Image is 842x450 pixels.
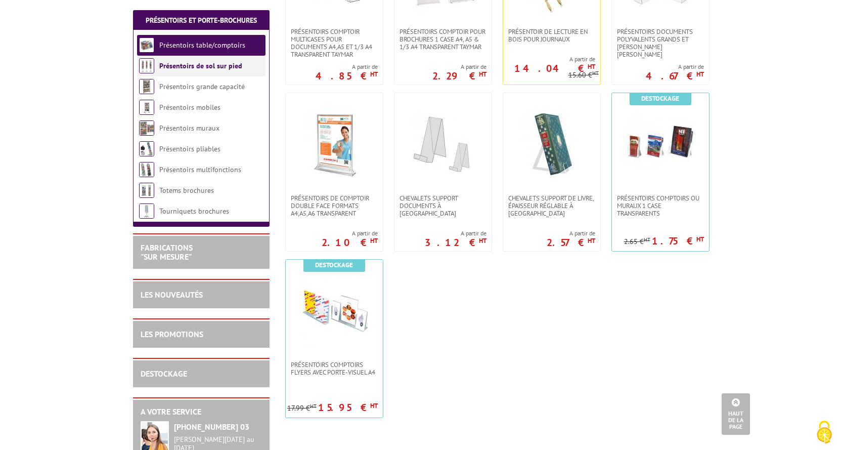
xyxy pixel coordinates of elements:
[394,28,492,51] a: PRÉSENTOIRS COMPTOIR POUR BROCHURES 1 CASE A4, A5 & 1/3 A4 TRANSPARENT taymar
[174,422,249,432] strong: [PHONE_NUMBER] 03
[139,37,154,53] img: Présentoirs table/comptoirs
[370,401,378,410] sup: HT
[646,73,704,79] p: 4.67 €
[547,229,595,237] span: A partir de
[641,94,679,103] b: Destockage
[139,162,154,177] img: Présentoirs multifonctions
[159,61,242,70] a: Présentoirs de sol sur pied
[617,28,704,58] span: Présentoirs Documents Polyvalents Grands et [PERSON_NAME] [PERSON_NAME]
[479,70,486,78] sup: HT
[696,70,704,78] sup: HT
[722,393,750,435] a: Haut de la page
[318,404,378,411] p: 15.95 €
[432,63,486,71] span: A partir de
[286,361,383,376] a: Présentoirs comptoirs flyers avec Porte-Visuel A4
[299,275,370,346] img: Présentoirs comptoirs flyers avec Porte-Visuel A4
[503,194,600,217] a: CHEVALETS SUPPORT DE LIVRE, ÉPAISSEUR RÉGLABLE À [GEOGRAPHIC_DATA]
[139,120,154,136] img: Présentoirs muraux
[696,235,704,243] sup: HT
[400,194,486,217] span: CHEVALETS SUPPORT DOCUMENTS À [GEOGRAPHIC_DATA]
[807,416,842,450] button: Cookies (fenêtre modale)
[286,28,383,58] a: Présentoirs comptoir multicases POUR DOCUMENTS A4,A5 ET 1/3 A4 TRANSPARENT TAYMAR
[315,261,353,269] b: Destockage
[146,16,257,25] a: Présentoirs et Porte-brochures
[139,79,154,94] img: Présentoirs grande capacité
[624,238,650,246] p: 2.65 €
[508,28,595,43] span: Présentoir de lecture en bois pour journaux
[370,70,378,78] sup: HT
[316,73,378,79] p: 4.85 €
[652,238,704,244] p: 1.75 €
[291,361,378,376] span: Présentoirs comptoirs flyers avec Porte-Visuel A4
[508,194,595,217] span: CHEVALETS SUPPORT DE LIVRE, ÉPAISSEUR RÉGLABLE À [GEOGRAPHIC_DATA]
[141,290,203,300] a: LES NOUVEAUTÉS
[394,194,492,217] a: CHEVALETS SUPPORT DOCUMENTS À [GEOGRAPHIC_DATA]
[479,236,486,245] sup: HT
[425,239,486,246] p: 3.12 €
[592,69,599,76] sup: HT
[588,236,595,245] sup: HT
[588,62,595,71] sup: HT
[432,73,486,79] p: 2.29 €
[322,239,378,246] p: 2.10 €
[400,28,486,51] span: PRÉSENTOIRS COMPTOIR POUR BROCHURES 1 CASE A4, A5 & 1/3 A4 TRANSPARENT taymar
[812,420,837,445] img: Cookies (fenêtre modale)
[547,239,595,246] p: 2.57 €
[310,402,317,410] sup: HT
[617,194,704,217] span: Présentoirs comptoirs ou muraux 1 case Transparents
[316,63,378,71] span: A partir de
[159,103,220,112] a: Présentoirs mobiles
[159,40,245,50] a: Présentoirs table/comptoirs
[568,71,599,79] p: 15.60 €
[644,236,650,243] sup: HT
[291,194,378,217] span: PRÉSENTOIRS DE COMPTOIR DOUBLE FACE FORMATS A4,A5,A6 TRANSPARENT
[159,186,214,195] a: Totems brochures
[299,108,370,179] img: PRÉSENTOIRS DE COMPTOIR DOUBLE FACE FORMATS A4,A5,A6 TRANSPARENT
[425,229,486,237] span: A partir de
[139,100,154,115] img: Présentoirs mobiles
[322,229,378,237] span: A partir de
[139,141,154,156] img: Présentoirs pliables
[612,194,709,217] a: Présentoirs comptoirs ou muraux 1 case Transparents
[141,369,187,379] a: DESTOCKAGE
[370,236,378,245] sup: HT
[516,108,587,179] img: CHEVALETS SUPPORT DE LIVRE, ÉPAISSEUR RÉGLABLE À POSER
[286,194,383,217] a: PRÉSENTOIRS DE COMPTOIR DOUBLE FACE FORMATS A4,A5,A6 TRANSPARENT
[139,183,154,198] img: Totems brochures
[514,65,595,71] p: 14.04 €
[291,28,378,58] span: Présentoirs comptoir multicases POUR DOCUMENTS A4,A5 ET 1/3 A4 TRANSPARENT TAYMAR
[139,203,154,219] img: Tourniquets brochures
[408,108,478,179] img: CHEVALETS SUPPORT DOCUMENTS À POSER
[625,108,696,179] img: Présentoirs comptoirs ou muraux 1 case Transparents
[503,55,595,63] span: A partir de
[503,28,600,43] a: Présentoir de lecture en bois pour journaux
[159,82,245,91] a: Présentoirs grande capacité
[141,407,262,417] h2: A votre service
[159,165,241,174] a: Présentoirs multifonctions
[141,329,203,339] a: LES PROMOTIONS
[141,242,193,262] a: FABRICATIONS"Sur Mesure"
[159,124,219,133] a: Présentoirs muraux
[646,63,704,71] span: A partir de
[287,404,317,412] p: 17.99 €
[159,207,229,216] a: Tourniquets brochures
[139,58,154,73] img: Présentoirs de sol sur pied
[159,144,220,153] a: Présentoirs pliables
[612,28,709,58] a: Présentoirs Documents Polyvalents Grands et [PERSON_NAME] [PERSON_NAME]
